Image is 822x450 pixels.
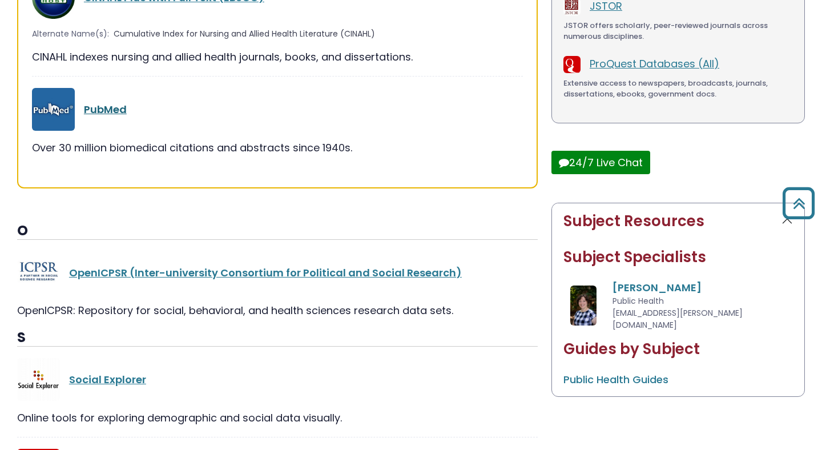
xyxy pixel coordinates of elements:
div: OpenICPSR: Repository for social, behavioral, and health sciences research data sets. [17,303,538,318]
button: Subject Resources [552,203,804,239]
h2: Guides by Subject [563,340,793,358]
div: JSTOR offers scholarly, peer-reviewed journals across numerous disciplines. [563,20,793,42]
button: 24/7 Live Chat [551,151,650,174]
h3: S [17,330,538,347]
span: Cumulative Index for Nursing and Allied Health Literature (CINAHL) [114,28,375,40]
a: OpenICPSR (Inter-university Consortium for Political and Social Research) [69,266,462,280]
h2: Subject Specialists [563,248,793,266]
div: CINAHL indexes nursing and allied health journals, books, and dissertations. [32,49,523,65]
h3: O [17,223,538,240]
a: PubMed [84,102,127,116]
div: Over 30 million biomedical citations and abstracts since 1940s. [32,140,523,155]
img: Amanda Matthysse [570,286,597,326]
a: ProQuest Databases (All) [590,57,719,71]
a: Back to Top [778,192,819,214]
span: Alternate Name(s): [32,28,109,40]
a: [PERSON_NAME] [613,280,702,295]
div: Extensive access to newspapers, broadcasts, journals, dissertations, ebooks, government docs. [563,78,793,100]
span: [EMAIL_ADDRESS][PERSON_NAME][DOMAIN_NAME] [613,307,743,331]
div: Online tools for exploring demographic and social data visually. [17,410,538,425]
a: Public Health Guides [563,372,668,387]
a: Social Explorer [69,372,146,387]
span: Public Health [613,295,664,307]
